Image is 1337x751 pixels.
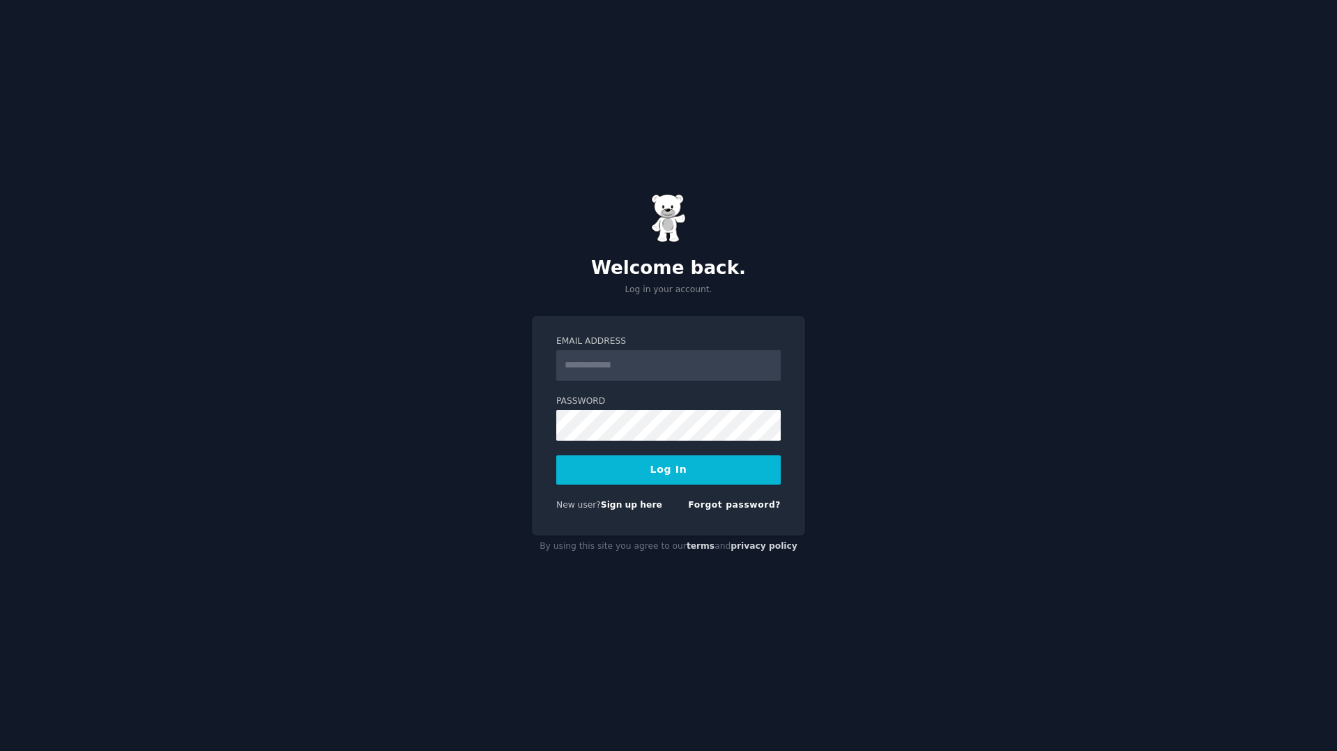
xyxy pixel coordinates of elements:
[556,455,781,485] button: Log In
[532,257,805,280] h2: Welcome back.
[532,536,805,558] div: By using this site you agree to our and
[651,194,686,243] img: Gummy Bear
[532,284,805,296] p: Log in your account.
[556,395,781,408] label: Password
[556,500,601,510] span: New user?
[688,500,781,510] a: Forgot password?
[687,541,715,551] a: terms
[731,541,797,551] a: privacy policy
[601,500,662,510] a: Sign up here
[556,335,781,348] label: Email Address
